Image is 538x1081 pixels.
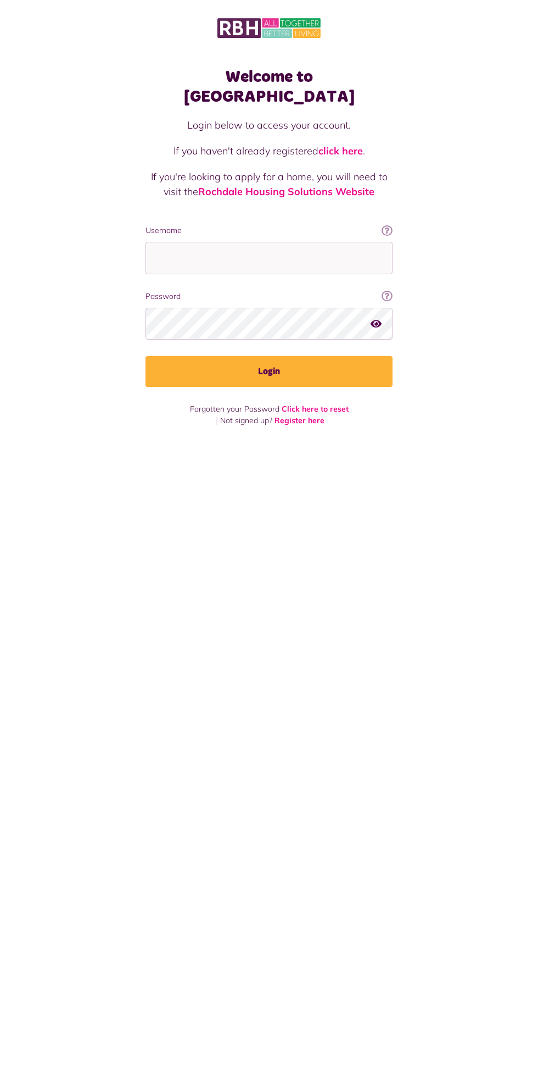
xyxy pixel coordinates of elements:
a: Rochdale Housing Solutions Website [198,185,374,198]
label: Username [145,225,393,236]
p: If you haven't already registered . [145,143,393,158]
h1: Welcome to [GEOGRAPHIC_DATA] [145,67,393,107]
span: Not signed up? [220,415,272,425]
button: Login [145,356,393,387]
a: Click here to reset [282,404,349,414]
a: click here [318,145,363,157]
span: Forgotten your Password [190,404,279,414]
img: MyRBH [217,16,321,40]
a: Register here [274,415,324,425]
label: Password [145,291,393,302]
p: Login below to access your account. [145,118,393,132]
p: If you're looking to apply for a home, you will need to visit the [145,169,393,199]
